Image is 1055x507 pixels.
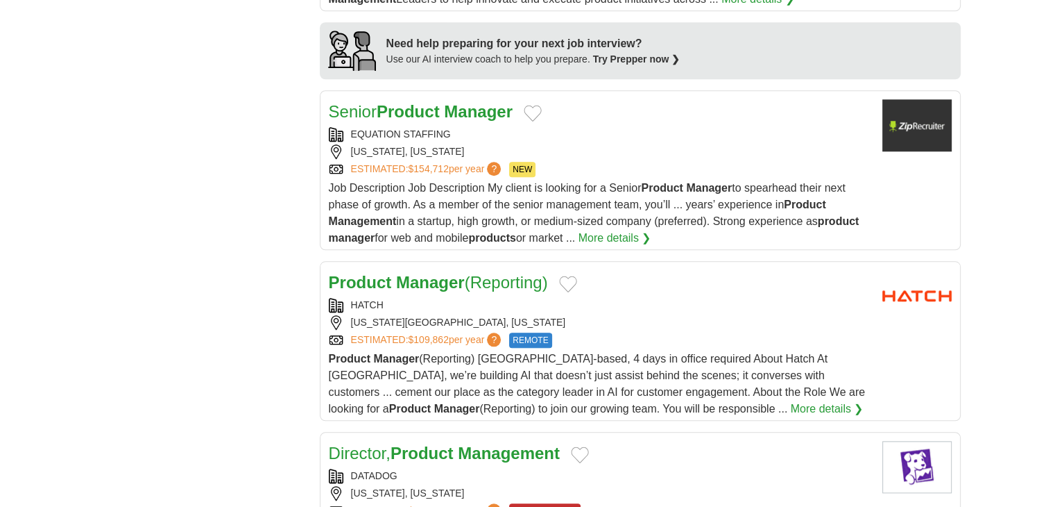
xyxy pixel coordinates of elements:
[458,444,560,463] strong: Management
[487,162,501,176] span: ?
[408,163,448,174] span: $154,712
[351,299,384,310] a: HATCH
[578,230,651,247] a: More details ❯
[784,199,825,210] strong: Product
[791,401,864,417] a: More details ❯
[444,102,513,121] strong: Manager
[882,441,952,493] img: Datadog logo
[329,102,513,121] a: SeniorProduct Manager
[408,334,448,345] span: $109,862
[434,403,480,415] strong: Manager
[351,333,504,348] a: ESTIMATED:$109,862per year?
[882,99,952,151] img: Company logo
[559,276,577,292] button: Add to favorite jobs
[329,273,392,292] strong: Product
[487,333,501,347] span: ?
[882,270,952,322] img: Hatch logo
[329,315,871,330] div: [US_STATE][GEOGRAPHIC_DATA], [US_STATE]
[329,486,871,501] div: [US_STATE], [US_STATE]
[391,444,454,463] strong: Product
[641,182,683,194] strong: Product
[818,215,859,227] strong: product
[509,162,535,177] span: NEW
[377,102,440,121] strong: Product
[524,105,542,122] button: Add to favorite jobs
[571,447,589,463] button: Add to favorite jobs
[329,353,865,415] span: (Reporting) [GEOGRAPHIC_DATA]-based, 4 days in office required About Hatch At [GEOGRAPHIC_DATA], ...
[686,182,732,194] strong: Manager
[396,273,465,292] strong: Manager
[509,333,551,348] span: REMOTE
[329,127,871,142] div: EQUATION STAFFING
[351,470,397,481] a: DATADOG
[329,182,859,244] span: Job Description Job Description My client is looking for a Senior to spearhead their next phase o...
[329,444,560,463] a: Director,Product Management
[329,273,548,292] a: Product Manager(Reporting)
[593,53,680,65] a: Try Prepper now ❯
[329,232,375,244] strong: manager
[329,353,370,365] strong: Product
[373,353,419,365] strong: Manager
[351,162,504,177] a: ESTIMATED:$154,712per year?
[386,35,680,52] div: Need help preparing for your next job interview?
[389,403,431,415] strong: Product
[329,144,871,159] div: [US_STATE], [US_STATE]
[329,215,397,227] strong: Management
[386,52,680,67] div: Use our AI interview coach to help you prepare.
[468,232,515,244] strong: products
